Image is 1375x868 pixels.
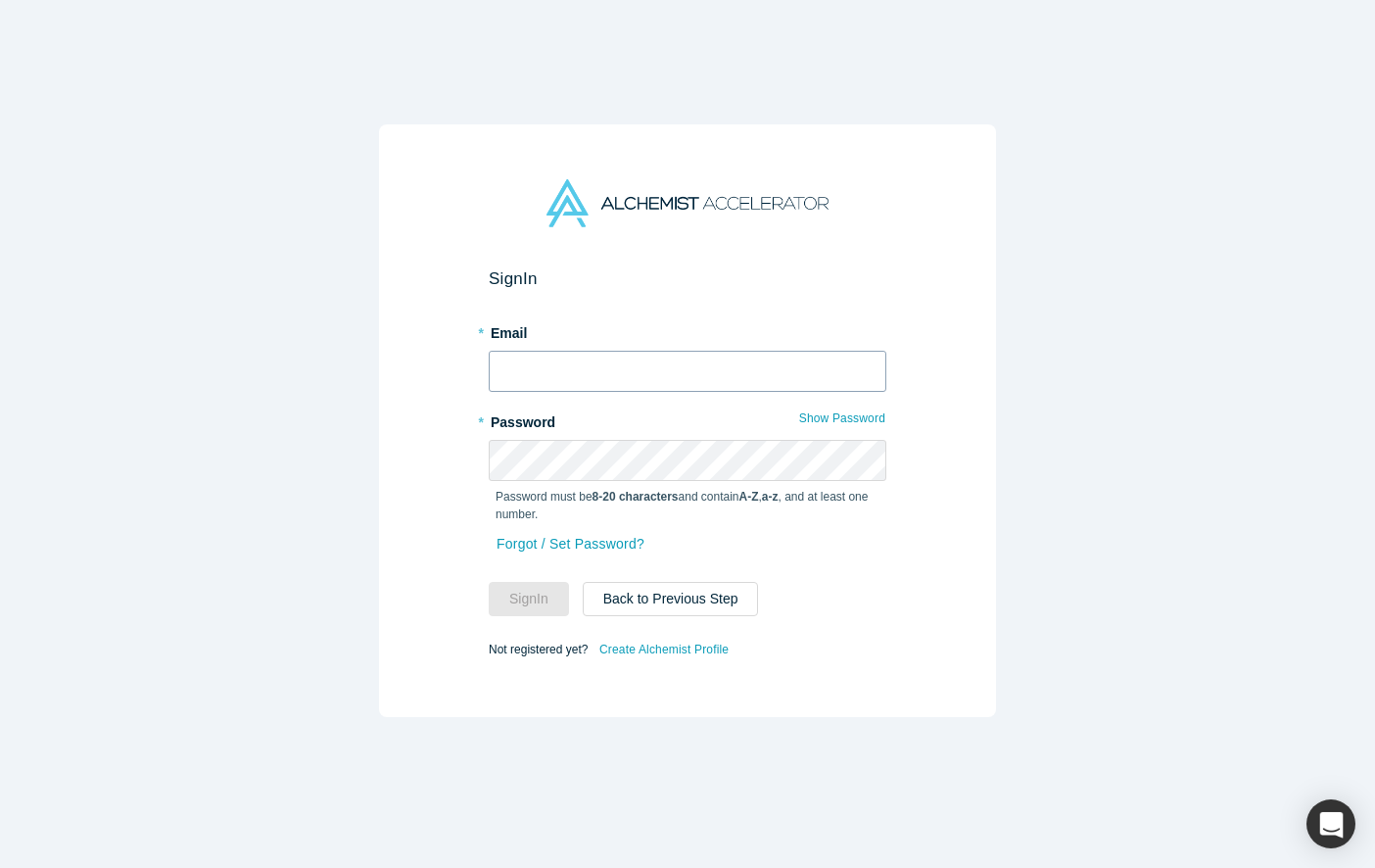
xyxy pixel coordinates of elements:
[496,488,879,523] p: Password must be and contain , , and at least one number.
[593,490,679,504] strong: 8-20 characters
[762,490,779,504] strong: a-z
[546,179,829,227] img: Alchemist Accelerator Logo
[489,582,569,616] button: SignIn
[489,316,886,344] label: Email
[496,527,645,561] a: Forgot / Set Password?
[583,582,759,616] button: Back to Previous Step
[739,490,759,504] strong: A-Z
[489,642,588,655] span: Not registered yet?
[489,406,886,433] label: Password
[598,637,730,662] a: Create Alchemist Profile
[798,406,886,431] button: Show Password
[489,268,886,289] h2: Sign In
